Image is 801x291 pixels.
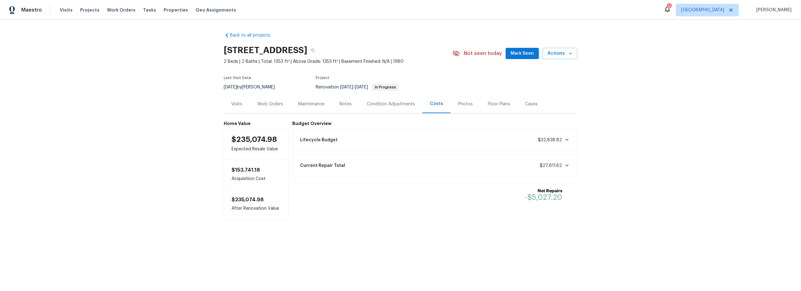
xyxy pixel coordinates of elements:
[143,8,156,12] span: Tasks
[224,121,288,126] h6: Home Value
[316,76,329,80] span: Project
[681,7,724,13] span: [GEOGRAPHIC_DATA]
[548,50,572,58] span: Actions
[340,85,368,89] span: -
[754,7,792,13] span: [PERSON_NAME]
[224,47,307,53] h2: [STREET_ADDRESS]
[372,85,399,89] span: In Progress
[224,160,288,189] div: Acquisition Cost
[458,101,473,107] div: Photos
[511,50,534,58] span: Mark Seen
[307,45,319,56] button: Copy Address
[231,101,242,107] div: Visits
[224,85,237,89] span: [DATE]
[298,101,324,107] div: Maintenance
[538,138,562,142] span: $32,838.82
[355,85,368,89] span: [DATE]
[232,197,264,202] span: $235,074.98
[224,32,284,38] a: Back to all projects
[107,7,135,13] span: Work Orders
[464,50,502,57] span: Not seen today
[21,7,42,13] span: Maestro
[506,48,539,59] button: Mark Seen
[525,188,562,194] b: Net Repairs
[300,163,345,169] span: Current Repair Total
[525,101,538,107] div: Cases
[257,101,283,107] div: Work Orders
[232,136,277,143] span: $235,074.98
[80,7,99,13] span: Projects
[196,7,236,13] span: Geo Assignments
[224,129,288,160] div: Expected Resale Value
[60,7,73,13] span: Visits
[164,7,188,13] span: Properties
[224,83,282,91] div: by [PERSON_NAME]
[340,85,353,89] span: [DATE]
[540,163,562,168] span: $27,811.62
[232,168,260,173] span: $153,741.18
[224,58,452,65] span: 2 Beds | 2 Baths | Total: 1353 ft² | Above Grade: 1353 ft² | Basement Finished: N/A | 1980
[488,101,510,107] div: Floor Plans
[316,85,399,89] span: Renovation
[525,193,562,201] span: -$5,027.20
[224,189,288,219] div: After Renovation Value
[543,48,577,59] button: Actions
[300,137,338,143] span: Lifecycle Budget
[430,101,443,107] div: Costs
[224,76,251,80] span: Last Visit Date
[339,101,352,107] div: Notes
[667,4,671,10] div: 1
[292,121,578,126] h6: Budget Overview
[367,101,415,107] div: Condition Adjustments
